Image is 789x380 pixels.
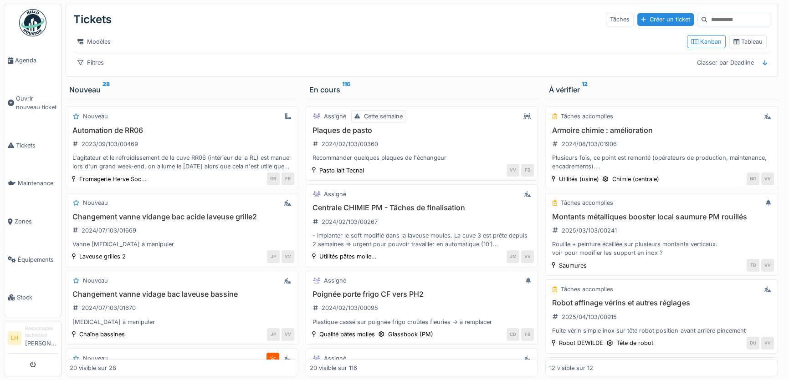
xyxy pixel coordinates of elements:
[549,84,774,95] div: À vérifier
[4,127,61,165] a: Tickets
[342,84,350,95] sup: 116
[4,279,61,317] a: Stock
[549,240,774,257] div: Rouille + peinture écaillée sur plusieurs montants verticaux. voir pour modifier les support en i...
[319,330,375,339] div: Qualité pâtes molles
[612,175,659,183] div: Chimie (centrale)
[267,328,280,341] div: JP
[559,339,603,347] div: Robot DEWILDE
[521,328,534,341] div: FB
[747,259,759,272] div: TD
[267,172,280,185] div: GB
[364,112,402,121] div: Cette semaine
[562,140,617,148] div: 2024/08/103/01906
[310,203,534,212] h3: Centrale CHIMIE PM - Tâches de finalisation
[322,304,378,312] div: 2024/02/103/00095
[82,140,138,148] div: 2023/09/103/00469
[761,172,774,185] div: VV
[82,226,136,235] div: 2024/07/103/01669
[549,153,774,171] div: Plusieurs fois, ce point est remonté (opérateurs de production, maintenance, encadrements). Le bu...
[322,218,378,226] div: 2024/02/103/00267
[322,140,378,148] div: 2024/02/103/00360
[102,84,110,95] sup: 28
[606,13,634,26] div: Tâches
[521,250,534,263] div: VV
[561,198,613,207] div: Tâches accomplies
[4,164,61,203] a: Maintenance
[310,231,534,248] div: - Implanter le soft modifié dans la laveuse moules. La cuve 3 est prête depuis 2 semaines => urge...
[507,164,519,177] div: VV
[309,84,535,95] div: En cours
[747,172,759,185] div: NG
[282,172,294,185] div: FB
[549,299,774,307] h3: Robot affinage vérins et autres réglages
[82,304,136,312] div: 2024/07/103/01670
[324,190,346,198] div: Assigné
[4,203,61,241] a: Zones
[388,330,433,339] div: Glassbook (PM)
[616,339,653,347] div: Tête de robot
[16,141,58,150] span: Tickets
[17,293,58,302] span: Stock
[562,313,617,321] div: 2025/04/103/00915
[562,226,617,235] div: 2025/03/103/00241
[79,330,125,339] div: Chaîne bassines
[18,255,58,264] span: Équipements
[83,198,108,207] div: Nouveau
[4,80,61,127] a: Ouvrir nouveau ticket
[25,325,58,351] li: [PERSON_NAME]
[310,364,357,372] div: 20 visible sur 116
[549,213,774,221] h3: Montants métalliques booster local saumure PM rouillés
[73,8,112,31] div: Tickets
[70,364,116,372] div: 20 visible sur 28
[25,325,58,339] div: Responsable technicien
[310,318,534,326] div: Plastique cassé sur poignée frigo croûtes fleuries -> à remplacer
[282,328,294,341] div: VV
[282,250,294,263] div: VV
[521,164,534,177] div: FB
[692,56,758,69] div: Classer par Deadline
[549,326,774,335] div: Fuite vérin simple inox sur tête robot position avant arrière pincement
[549,364,593,372] div: 12 visible sur 12
[319,252,377,261] div: Utilités pâtes molle...
[637,13,694,25] div: Créer un ticket
[733,37,763,46] div: Tableau
[310,126,534,135] h3: Plaques de pasto
[324,276,346,285] div: Assigné
[691,37,722,46] div: Kanban
[19,9,46,36] img: Badge_color-CXgf-gQk.svg
[15,56,58,65] span: Agenda
[761,259,774,272] div: VV
[582,84,588,95] sup: 12
[747,337,759,350] div: DU
[559,175,599,183] div: Utilités (usine)
[83,276,108,285] div: Nouveau
[15,217,58,226] span: Zones
[324,112,346,121] div: Assigné
[16,94,58,111] span: Ouvrir nouveau ticket
[70,290,294,299] h3: Changement vanne vidage bac laveuse bassine
[310,153,534,162] div: Recommander quelques plaques de l'échangeur
[70,240,294,248] div: Vanne [MEDICAL_DATA] à manipuler
[319,166,364,175] div: Pasto lait Tecnal
[4,241,61,279] a: Équipements
[83,354,108,363] div: Nouveau
[561,112,613,121] div: Tâches accomplies
[559,261,587,270] div: Saumures
[324,354,346,363] div: Assigné
[507,328,519,341] div: CD
[70,318,294,326] div: [MEDICAL_DATA] à manipuler
[8,325,58,354] a: LH Responsable technicien[PERSON_NAME]
[69,84,295,95] div: Nouveau
[549,126,774,135] h3: Armoire chimie : amélioration
[70,153,294,171] div: L'agitateur et le refroidissement de la cuve RR06 (intérieur de la RL) est manuel lors d'un grand...
[79,175,147,183] div: Fromagerie Herve Soc...
[761,337,774,350] div: VV
[310,290,534,299] h3: Poignée porte frigo CF vers PH2
[267,250,280,263] div: JP
[18,179,58,187] span: Maintenance
[70,126,294,135] h3: Automation de RR06
[561,285,613,294] div: Tâches accomplies
[73,35,115,48] div: Modèles
[83,112,108,121] div: Nouveau
[4,41,61,80] a: Agenda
